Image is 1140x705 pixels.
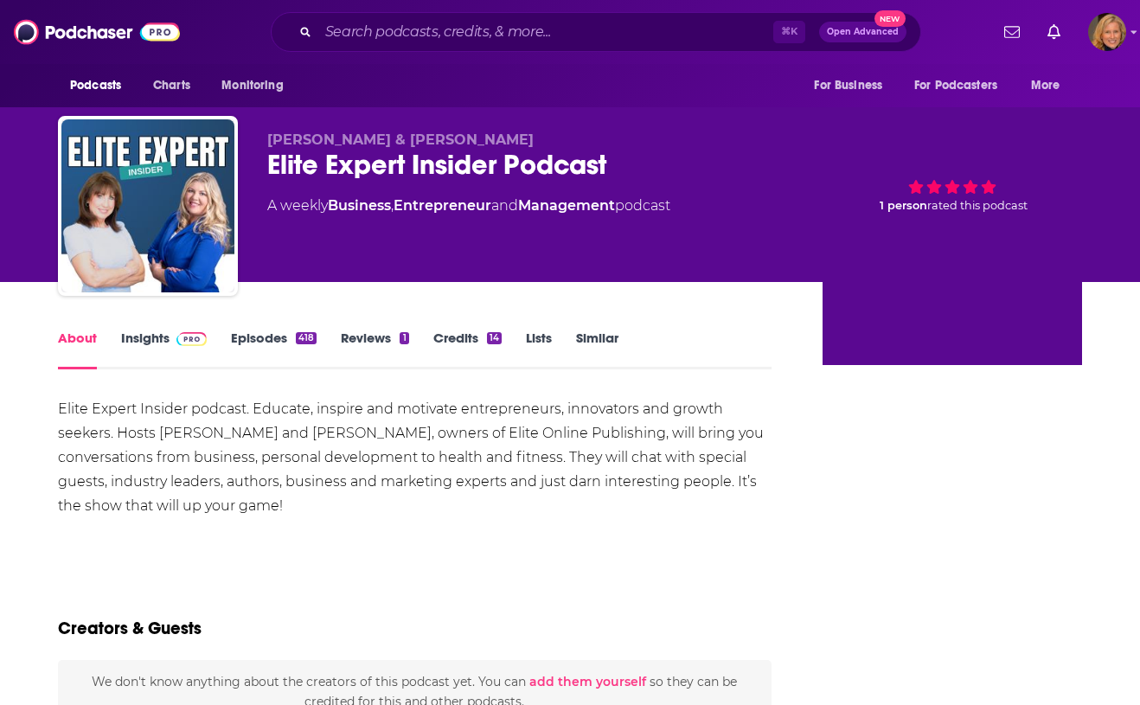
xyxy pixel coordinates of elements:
[576,330,618,369] a: Similar
[394,197,491,214] a: Entrepreneur
[58,618,202,639] h2: Creators & Guests
[271,12,921,52] div: Search podcasts, credits, & more...
[903,69,1022,102] button: open menu
[58,397,772,518] div: Elite Expert Insider podcast. Educate, inspire and motivate entrepreneurs, innovators and growth ...
[433,330,502,369] a: Credits14
[1088,13,1126,51] span: Logged in as LauraHVM
[341,330,408,369] a: Reviews1
[874,10,906,27] span: New
[318,18,773,46] input: Search podcasts, credits, & more...
[1031,74,1060,98] span: More
[529,675,646,689] button: add them yourself
[773,21,805,43] span: ⌘ K
[518,197,615,214] a: Management
[121,330,207,369] a: InsightsPodchaser Pro
[487,332,502,344] div: 14
[328,197,391,214] a: Business
[221,74,283,98] span: Monitoring
[526,330,552,369] a: Lists
[814,74,882,98] span: For Business
[70,74,121,98] span: Podcasts
[802,69,904,102] button: open menu
[61,119,234,292] img: Elite Expert Insider Podcast
[267,131,534,148] span: [PERSON_NAME] & [PERSON_NAME]
[819,22,906,42] button: Open AdvancedNew
[296,332,317,344] div: 418
[231,330,317,369] a: Episodes418
[827,28,899,36] span: Open Advanced
[58,330,97,369] a: About
[997,17,1027,47] a: Show notifications dropdown
[142,69,201,102] a: Charts
[880,199,927,212] span: 1 person
[209,69,305,102] button: open menu
[927,199,1028,212] span: rated this podcast
[1019,69,1082,102] button: open menu
[58,69,144,102] button: open menu
[491,197,518,214] span: and
[1088,13,1126,51] button: Show profile menu
[1088,13,1126,51] img: User Profile
[1041,17,1067,47] a: Show notifications dropdown
[400,332,408,344] div: 1
[267,195,670,216] div: A weekly podcast
[14,16,180,48] img: Podchaser - Follow, Share and Rate Podcasts
[153,74,190,98] span: Charts
[914,74,997,98] span: For Podcasters
[391,197,394,214] span: ,
[176,332,207,346] img: Podchaser Pro
[823,131,1082,239] div: 1 personrated this podcast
